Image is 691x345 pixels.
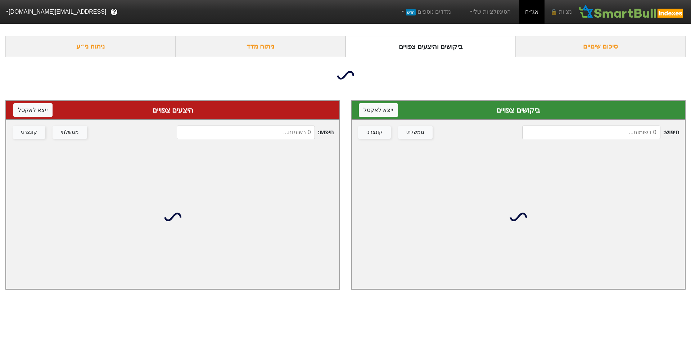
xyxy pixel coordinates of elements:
div: קונצרני [366,128,383,136]
input: 0 רשומות... [177,126,315,139]
img: loading... [337,67,354,84]
div: ניתוח מדד [176,36,346,57]
img: loading... [164,208,181,226]
div: ביקושים והיצעים צפויים [345,36,516,57]
div: ממשלתי [406,128,424,136]
span: ? [112,7,116,17]
a: מדדים נוספיםחדש [397,5,454,19]
div: ניתוח ני״ע [5,36,176,57]
div: סיכום שינויים [516,36,686,57]
img: loading... [510,208,527,226]
span: חדש [406,9,416,15]
button: קונצרני [13,126,45,139]
button: ממשלתי [53,126,87,139]
img: SmartBull [578,5,685,19]
span: חיפוש : [177,126,334,139]
div: ממשלתי [61,128,79,136]
span: חיפוש : [522,126,679,139]
a: הסימולציות שלי [465,5,514,19]
button: קונצרני [358,126,391,139]
input: 0 רשומות... [522,126,660,139]
div: ביקושים צפויים [359,105,678,115]
button: ייצא לאקסל [359,103,398,117]
button: ייצא לאקסל [13,103,53,117]
div: היצעים צפויים [13,105,332,115]
button: ממשלתי [398,126,433,139]
div: קונצרני [21,128,37,136]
